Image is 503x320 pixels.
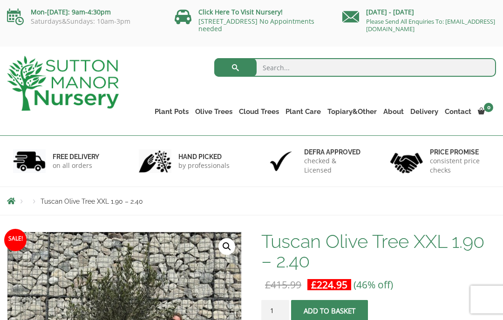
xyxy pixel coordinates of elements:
span: 0 [484,103,493,112]
a: Please Send All Enquiries To: [EMAIL_ADDRESS][DOMAIN_NAME] [366,17,495,33]
img: 2.jpg [139,149,171,173]
bdi: 415.99 [265,278,301,291]
bdi: 224.95 [311,278,347,291]
input: Search... [214,58,496,77]
img: logo [7,56,119,111]
a: Click Here To Visit Nursery! [198,7,283,16]
span: (46% off) [353,278,393,291]
a: Plant Pots [151,105,192,118]
a: Olive Trees [192,105,236,118]
img: 1.jpg [13,149,46,173]
p: consistent price checks [430,156,490,175]
a: [STREET_ADDRESS] No Appointments needed [198,17,314,33]
p: checked & Licensed [304,156,364,175]
h6: Defra approved [304,148,364,156]
a: 0 [475,105,496,118]
span: Tuscan Olive Tree XXL 1.90 – 2.40 [41,198,143,205]
span: Sale! [4,229,27,251]
a: About [380,105,407,118]
a: Delivery [407,105,442,118]
h6: hand picked [178,153,230,161]
a: Plant Care [282,105,324,118]
h1: Tuscan Olive Tree XXL 1.90 – 2.40 [261,232,496,271]
p: by professionals [178,161,230,170]
p: Saturdays&Sundays: 10am-3pm [7,18,161,25]
img: 4.jpg [390,147,423,175]
nav: Breadcrumbs [7,197,496,205]
span: £ [311,278,317,291]
p: on all orders [53,161,99,170]
a: Contact [442,105,475,118]
h6: Price promise [430,148,490,156]
a: Cloud Trees [236,105,282,118]
a: View full-screen image gallery [218,238,235,255]
a: Topiary&Other [324,105,380,118]
p: Mon-[DATE]: 9am-4:30pm [7,7,161,18]
p: [DATE] - [DATE] [342,7,496,18]
h6: FREE DELIVERY [53,153,99,161]
img: 3.jpg [265,149,297,173]
span: £ [265,278,271,291]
